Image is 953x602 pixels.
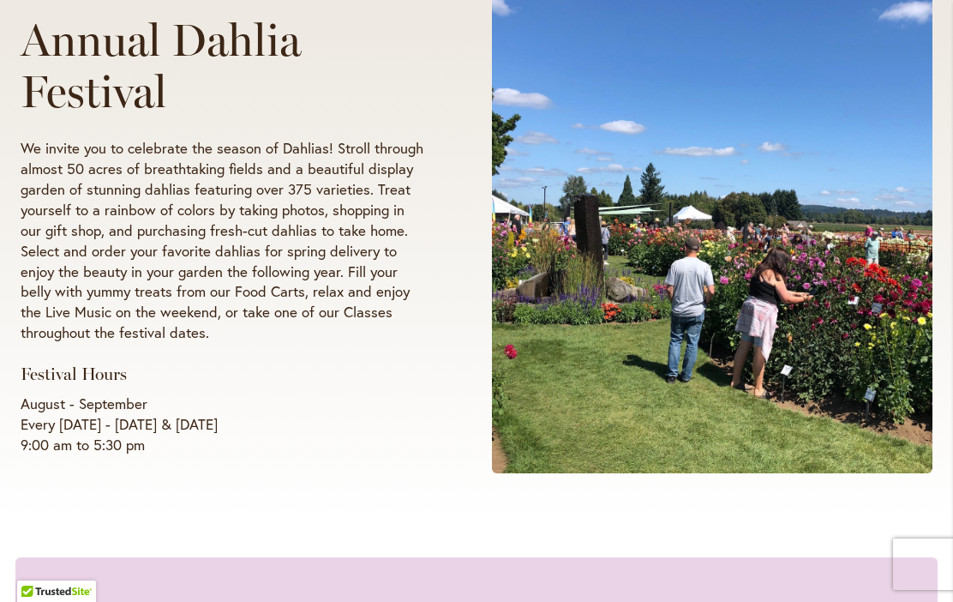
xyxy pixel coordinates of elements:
h3: Festival Hours [21,364,427,385]
p: We invite you to celebrate the season of Dahlias! Stroll through almost 50 acres of breathtaking ... [21,138,427,344]
h1: Annual Dahlia Festival [21,15,427,117]
p: August - September Every [DATE] - [DATE] & [DATE] 9:00 am to 5:30 pm [21,394,427,455]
